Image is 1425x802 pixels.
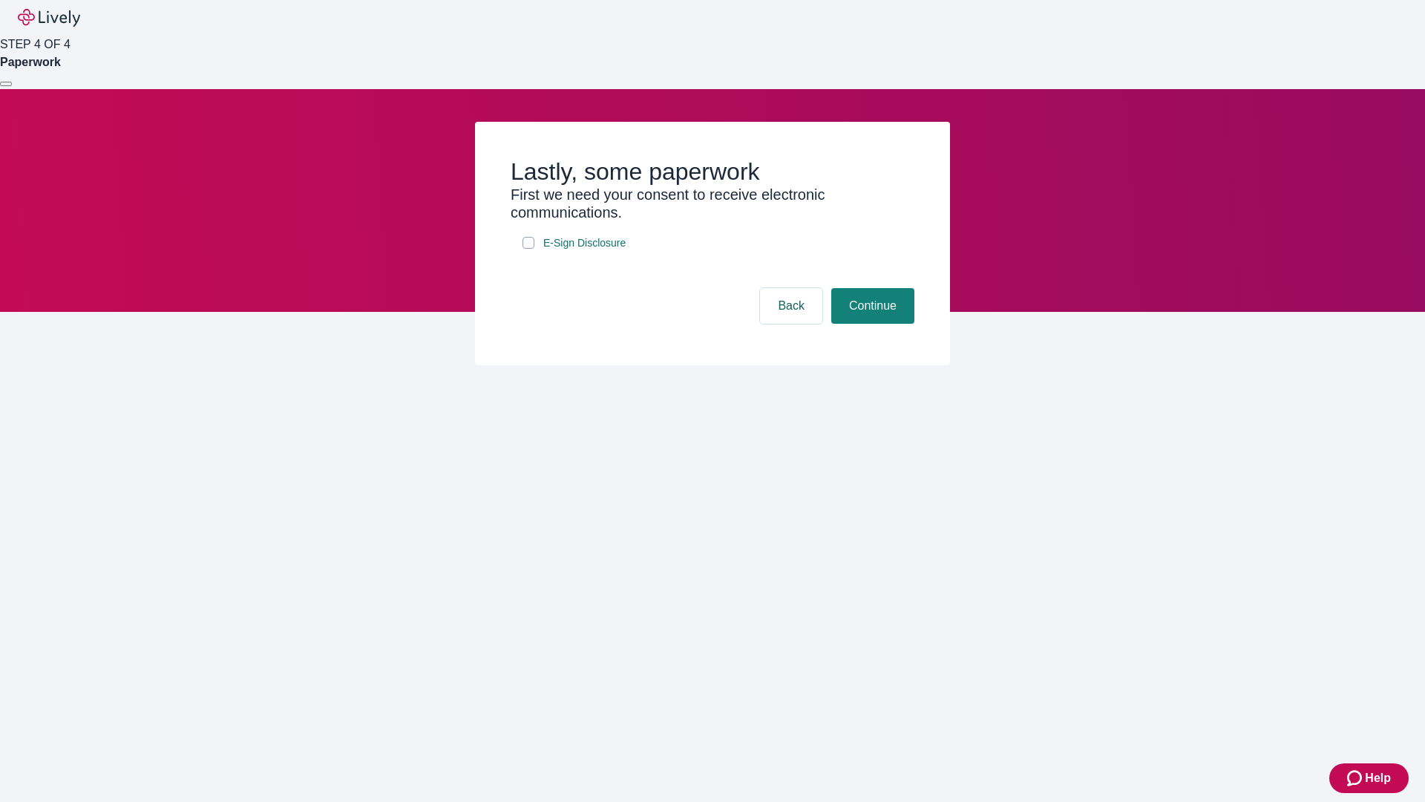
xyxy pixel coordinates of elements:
button: Zendesk support iconHelp [1329,763,1409,793]
h3: First we need your consent to receive electronic communications. [511,186,914,221]
span: Help [1365,769,1391,787]
h2: Lastly, some paperwork [511,157,914,186]
span: E-Sign Disclosure [543,235,626,251]
button: Back [760,288,822,324]
button: Continue [831,288,914,324]
a: e-sign disclosure document [540,234,629,252]
svg: Zendesk support icon [1347,769,1365,787]
img: Lively [18,9,80,27]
